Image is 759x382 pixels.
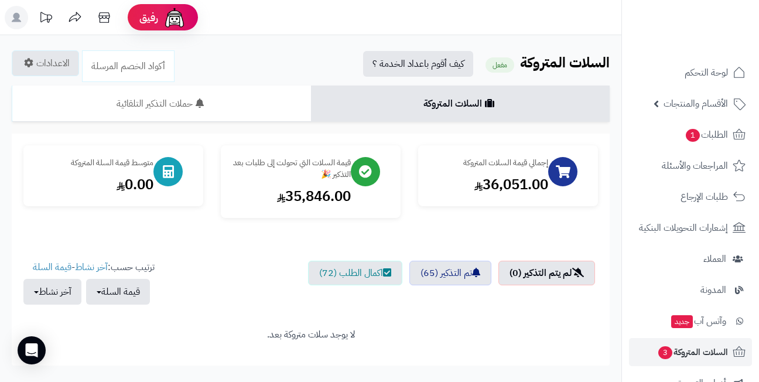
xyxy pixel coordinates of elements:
span: العملاء [703,251,726,267]
a: المدونة [629,276,752,304]
a: اكمال الطلب (72) [308,261,402,285]
a: أكواد الخصم المرسلة [82,50,175,82]
div: 0.00 [35,175,153,195]
span: المراجعات والأسئلة [662,158,728,174]
span: لوحة التحكم [685,64,728,81]
div: Open Intercom Messenger [18,336,46,364]
span: السلات المتروكة [657,344,728,360]
span: الطلبات [685,127,728,143]
span: طلبات الإرجاع [681,189,728,205]
img: ai-face.png [163,6,186,29]
a: طلبات الإرجاع [629,183,752,211]
a: السلات المتروكة3 [629,338,752,366]
span: إشعارات التحويلات البنكية [639,220,728,236]
a: الاعدادات [12,50,79,76]
a: حملات التذكير التلقائية [12,86,311,122]
a: آخر نشاط [75,260,108,274]
a: لم يتم التذكير (0) [498,261,595,285]
span: المدونة [700,282,726,298]
img: logo-2.png [679,24,748,49]
small: مفعل [486,57,514,73]
button: قيمة السلة [86,279,150,305]
div: لا يوجد سلات متروكة بعد. [23,328,598,342]
div: 36,051.00 [430,175,548,195]
button: آخر نشاط [23,279,81,305]
a: إشعارات التحويلات البنكية [629,214,752,242]
ul: ترتيب حسب: - [23,261,155,305]
a: تم التذكير (65) [409,261,491,285]
a: الطلبات1 [629,121,752,149]
span: جديد [671,315,693,328]
a: السلات المتروكة [311,86,610,122]
div: متوسط قيمة السلة المتروكة [35,157,153,169]
span: الأقسام والمنتجات [664,95,728,112]
a: العملاء [629,245,752,273]
div: قيمة السلات التي تحولت إلى طلبات بعد التذكير 🎉 [233,157,351,180]
span: 3 [658,346,672,360]
div: 35,846.00 [233,186,351,206]
a: المراجعات والأسئلة [629,152,752,180]
span: 1 [685,129,700,142]
span: وآتس آب [670,313,726,329]
a: لوحة التحكم [629,59,752,87]
a: تحديثات المنصة [31,6,60,32]
span: رفيق [139,11,158,25]
a: كيف أقوم باعداد الخدمة ؟ [363,51,473,77]
div: إجمالي قيمة السلات المتروكة [430,157,548,169]
a: وآتس آبجديد [629,307,752,335]
b: السلات المتروكة [520,52,610,73]
a: قيمة السلة [33,260,71,274]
